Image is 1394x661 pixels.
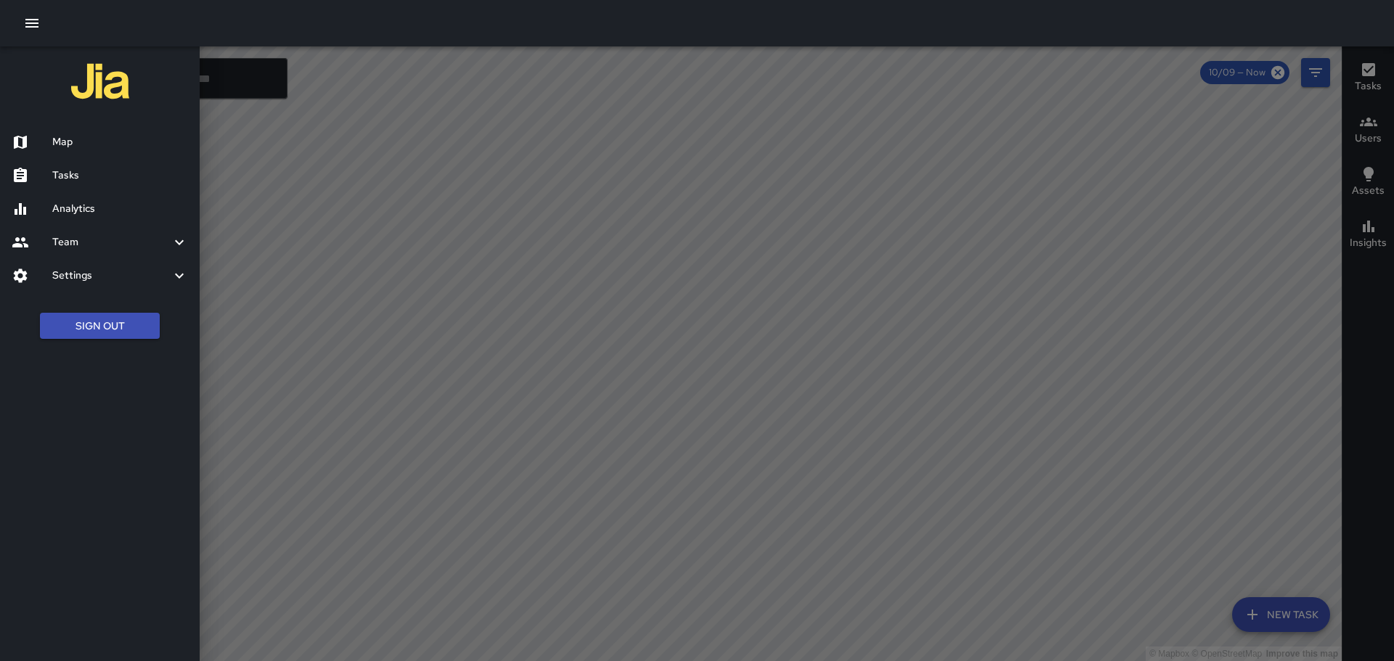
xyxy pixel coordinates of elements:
[52,201,188,217] h6: Analytics
[52,134,188,150] h6: Map
[52,234,171,250] h6: Team
[40,313,160,340] button: Sign Out
[71,52,129,110] img: jia-logo
[52,168,188,184] h6: Tasks
[52,268,171,284] h6: Settings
